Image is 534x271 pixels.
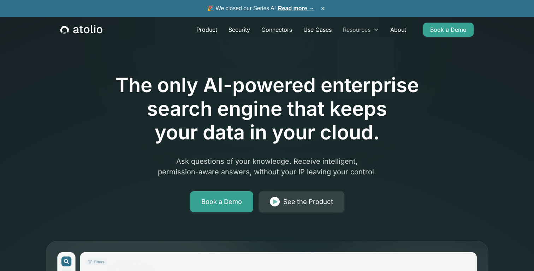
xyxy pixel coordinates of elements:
[340,40,392,54] a: Blog
[337,23,385,37] div: Resources
[256,23,298,37] a: Connectors
[298,23,337,37] a: Use Cases
[340,54,392,68] a: Podcast
[340,68,392,82] a: Case Studies
[278,5,314,11] a: Read more →
[86,73,448,145] h1: The only AI-powered enterprise search engine that keeps your data in your cloud.
[131,156,403,177] p: Ask questions of your knowledge. Receive intelligent, permission-aware answers, without your IP l...
[385,23,412,37] a: About
[423,23,474,37] a: Book a Demo
[337,37,394,99] nav: Resources
[319,5,327,12] button: ×
[223,23,256,37] a: Security
[283,197,333,207] div: See the Product
[259,191,344,212] a: See the Product
[207,4,314,13] span: 🎉 We closed our Series A!
[191,23,223,37] a: Product
[60,25,102,34] a: home
[190,191,253,212] a: Book a Demo
[499,237,534,271] iframe: Chat Widget
[340,82,392,96] a: Documentation
[343,25,370,34] div: Resources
